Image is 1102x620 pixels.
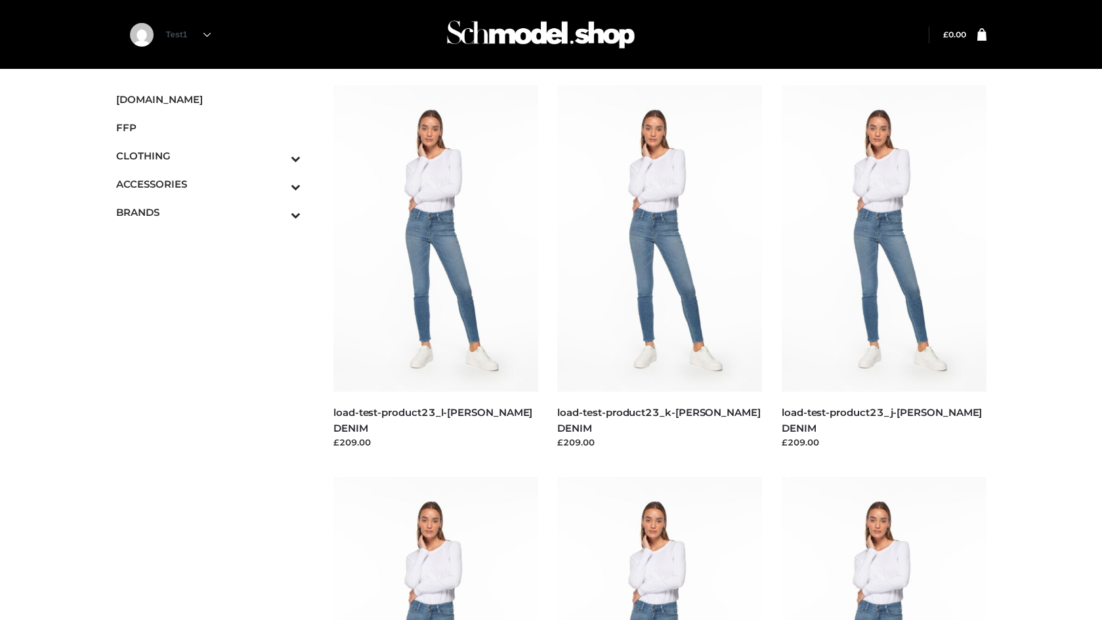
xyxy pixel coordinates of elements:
[782,436,986,449] div: £209.00
[943,30,966,39] a: £0.00
[255,142,301,170] button: Toggle Submenu
[166,30,211,39] a: Test1
[116,92,301,107] span: [DOMAIN_NAME]
[116,148,301,163] span: CLOTHING
[255,198,301,226] button: Toggle Submenu
[116,120,301,135] span: FFP
[116,85,301,114] a: [DOMAIN_NAME]
[943,30,948,39] span: £
[116,142,301,170] a: CLOTHINGToggle Submenu
[333,406,532,434] a: load-test-product23_l-[PERSON_NAME] DENIM
[116,205,301,220] span: BRANDS
[116,170,301,198] a: ACCESSORIESToggle Submenu
[333,436,538,449] div: £209.00
[116,114,301,142] a: FFP
[557,436,762,449] div: £209.00
[116,176,301,192] span: ACCESSORIES
[116,198,301,226] a: BRANDSToggle Submenu
[442,9,639,60] img: Schmodel Admin 964
[557,406,760,434] a: load-test-product23_k-[PERSON_NAME] DENIM
[255,170,301,198] button: Toggle Submenu
[943,30,966,39] bdi: 0.00
[782,406,982,434] a: load-test-product23_j-[PERSON_NAME] DENIM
